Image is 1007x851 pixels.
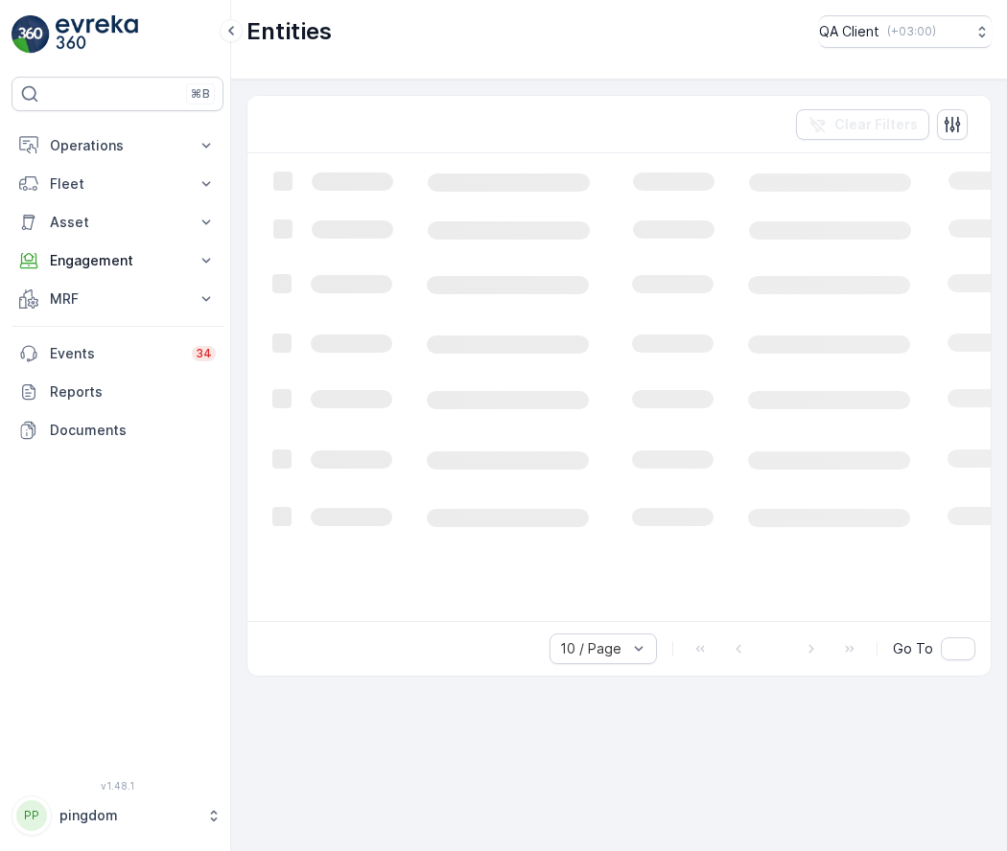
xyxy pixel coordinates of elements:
button: Clear Filters [796,109,929,140]
p: ( +03:00 ) [887,24,936,39]
button: PPpingdom [12,795,223,836]
a: Documents [12,411,223,449]
p: 34 [196,346,212,361]
p: MRF [50,289,185,309]
div: PP [16,800,47,831]
img: logo_light-DOdMpM7g.png [56,15,138,54]
p: Fleet [50,174,185,194]
p: Documents [50,421,216,440]
img: logo [12,15,50,54]
p: Engagement [50,251,185,270]
button: Engagement [12,241,223,280]
p: Operations [50,136,185,155]
button: MRF [12,280,223,318]
p: pingdom [59,806,197,825]
a: Events34 [12,334,223,373]
button: Asset [12,203,223,241]
button: Fleet [12,165,223,203]
span: v 1.48.1 [12,780,223,792]
p: Reports [50,382,216,402]
p: QA Client [819,22,879,41]
p: Entities [246,16,332,47]
p: Events [50,344,180,363]
span: Go To [893,639,933,658]
button: QA Client(+03:00) [819,15,992,48]
p: Clear Filters [834,115,918,134]
p: ⌘B [191,86,210,102]
p: Asset [50,213,185,232]
a: Reports [12,373,223,411]
button: Operations [12,126,223,165]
